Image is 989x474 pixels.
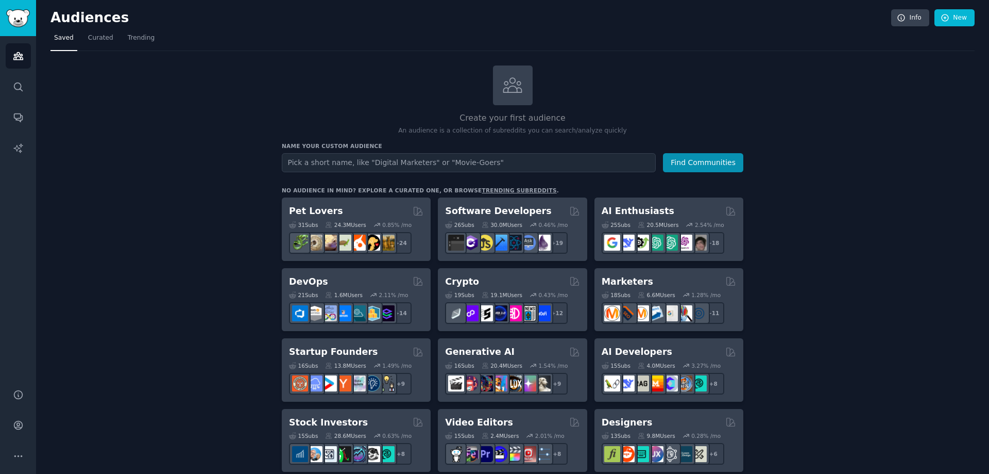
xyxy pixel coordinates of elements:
h2: Stock Investors [289,416,368,429]
a: Saved [50,30,77,51]
img: aws_cdk [364,305,380,321]
img: AWS_Certified_Experts [306,305,322,321]
div: + 12 [546,302,568,324]
img: OpenAIDev [676,235,692,251]
div: + 24 [390,232,412,254]
img: PlatformEngineers [379,305,395,321]
h2: Create your first audience [282,112,743,125]
img: csharp [463,235,479,251]
img: web3 [491,305,507,321]
div: 1.28 % /mo [691,291,721,299]
div: 0.63 % /mo [382,432,412,439]
div: 15 Sub s [602,362,630,369]
a: Info [891,9,929,27]
h2: Startup Founders [289,346,378,358]
img: UI_Design [633,446,649,462]
div: + 11 [703,302,724,324]
img: finalcutpro [506,446,522,462]
img: aivideo [448,375,464,391]
h2: Audiences [50,10,891,26]
img: EntrepreneurRideAlong [292,375,308,391]
img: elixir [535,235,551,251]
div: 19 Sub s [445,291,474,299]
img: swingtrading [364,446,380,462]
img: indiehackers [350,375,366,391]
img: StocksAndTrading [350,446,366,462]
img: googleads [662,305,678,321]
div: 16 Sub s [445,362,474,369]
div: 0.43 % /mo [539,291,568,299]
img: OpenSourceAI [662,375,678,391]
img: postproduction [535,446,551,462]
h2: Designers [602,416,653,429]
img: DreamBooth [535,375,551,391]
p: An audience is a collection of subreddits you can search/analyze quickly [282,126,743,136]
img: FluxAI [506,375,522,391]
img: OnlineMarketing [691,305,707,321]
h2: AI Enthusiasts [602,205,674,218]
h2: Software Developers [445,205,551,218]
div: No audience in mind? Explore a curated one, or browse . [282,187,559,194]
img: bigseo [619,305,635,321]
div: 2.11 % /mo [379,291,408,299]
img: GoogleGeminiAI [604,235,620,251]
img: chatgpt_prompts_ [662,235,678,251]
img: dogbreed [379,235,395,251]
button: Find Communities [663,153,743,172]
img: Rag [633,375,649,391]
h2: Generative AI [445,346,515,358]
h3: Name your custom audience [282,142,743,150]
img: logodesign [619,446,635,462]
a: Curated [84,30,117,51]
img: ycombinator [335,375,351,391]
h2: Marketers [602,275,653,288]
div: 30.0M Users [482,221,522,228]
img: llmops [676,375,692,391]
img: DeepSeek [619,235,635,251]
div: 1.6M Users [325,291,363,299]
div: + 9 [546,373,568,395]
a: New [934,9,975,27]
img: LangChain [604,375,620,391]
img: userexperience [662,446,678,462]
img: AskComputerScience [520,235,536,251]
div: 24.3M Users [325,221,366,228]
img: SaaS [306,375,322,391]
img: typography [604,446,620,462]
img: gopro [448,446,464,462]
img: CryptoNews [520,305,536,321]
img: software [448,235,464,251]
img: UXDesign [647,446,663,462]
div: 2.01 % /mo [535,432,565,439]
img: azuredevops [292,305,308,321]
img: growmybusiness [379,375,395,391]
div: + 6 [703,443,724,465]
div: 4.0M Users [638,362,675,369]
img: editors [463,446,479,462]
h2: DevOps [289,275,328,288]
div: + 14 [390,302,412,324]
img: DevOpsLinks [335,305,351,321]
a: trending subreddits [482,187,556,193]
img: 0xPolygon [463,305,479,321]
div: 0.28 % /mo [691,432,721,439]
span: Trending [128,34,155,43]
img: AItoolsCatalog [633,235,649,251]
img: Emailmarketing [647,305,663,321]
div: 16 Sub s [289,362,318,369]
img: DeepSeek [619,375,635,391]
div: 1.54 % /mo [539,362,568,369]
img: reactnative [506,235,522,251]
div: 25 Sub s [602,221,630,228]
div: + 18 [703,232,724,254]
div: 2.54 % /mo [695,221,724,228]
div: 28.6M Users [325,432,366,439]
img: technicalanalysis [379,446,395,462]
img: premiere [477,446,493,462]
img: turtle [335,235,351,251]
img: content_marketing [604,305,620,321]
img: VideoEditors [491,446,507,462]
div: 13.8M Users [325,362,366,369]
div: 0.85 % /mo [382,221,412,228]
img: Entrepreneurship [364,375,380,391]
